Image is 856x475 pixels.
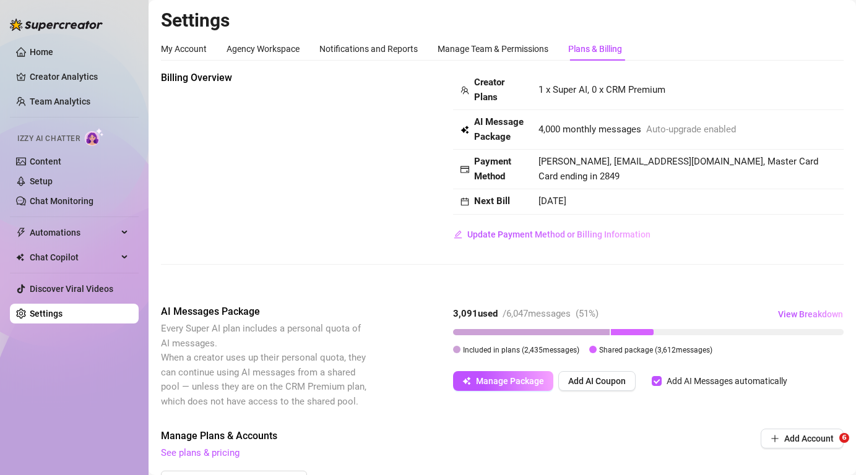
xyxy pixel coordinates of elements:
[474,195,510,207] strong: Next Bill
[161,9,844,32] h2: Settings
[460,86,469,95] span: team
[161,323,366,407] span: Every Super AI plan includes a personal quota of AI messages. When a creator uses up their person...
[30,247,118,267] span: Chat Copilot
[771,434,779,443] span: plus
[538,195,566,207] span: [DATE]
[814,433,844,463] iframe: Intercom live chat
[576,308,599,319] span: ( 51 %)
[463,346,579,354] span: Included in plans ( 2,435 messages)
[558,371,636,391] button: Add AI Coupon
[538,84,665,95] span: 1 x Super AI, 0 x CRM Premium
[476,376,544,386] span: Manage Package
[538,156,818,182] span: [PERSON_NAME], [EMAIL_ADDRESS][DOMAIN_NAME], Master Card Card ending in 2849
[503,308,571,319] span: / 6,047 messages
[30,176,53,186] a: Setup
[474,116,524,142] strong: AI Message Package
[568,42,622,56] div: Plans & Billing
[319,42,418,56] div: Notifications and Reports
[85,128,104,146] img: AI Chatter
[30,96,90,106] a: Team Analytics
[16,228,26,237] span: thunderbolt
[30,47,53,57] a: Home
[453,225,651,244] button: Update Payment Method or Billing Information
[30,67,129,87] a: Creator Analytics
[161,447,240,458] a: See plans & pricing
[17,133,80,145] span: Izzy AI Chatter
[30,284,113,294] a: Discover Viral Videos
[30,156,61,166] a: Content
[161,42,207,56] div: My Account
[16,253,24,262] img: Chat Copilot
[474,77,504,103] strong: Creator Plans
[839,433,849,443] span: 6
[453,371,553,391] button: Manage Package
[161,429,677,443] span: Manage Plans & Accounts
[646,122,736,137] span: Auto-upgrade enabled
[761,429,844,448] button: Add Account
[777,304,844,324] button: View Breakdown
[599,346,712,354] span: Shared package ( 3,612 messages)
[778,309,843,319] span: View Breakdown
[30,223,118,242] span: Automations
[460,197,469,206] span: calendar
[10,19,103,31] img: logo-BBDzfeDw.svg
[438,42,548,56] div: Manage Team & Permissions
[453,308,498,319] strong: 3,091 used
[667,374,787,388] div: Add AI Messages automatically
[454,230,462,239] span: edit
[467,229,651,239] span: Update Payment Method or Billing Information
[460,165,469,174] span: credit-card
[538,122,641,137] span: 4,000 monthly messages
[161,71,369,85] span: Billing Overview
[161,304,369,319] span: AI Messages Package
[474,156,511,182] strong: Payment Method
[227,42,300,56] div: Agency Workspace
[568,376,626,386] span: Add AI Coupon
[30,309,63,319] a: Settings
[30,196,93,206] a: Chat Monitoring
[784,434,834,443] span: Add Account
